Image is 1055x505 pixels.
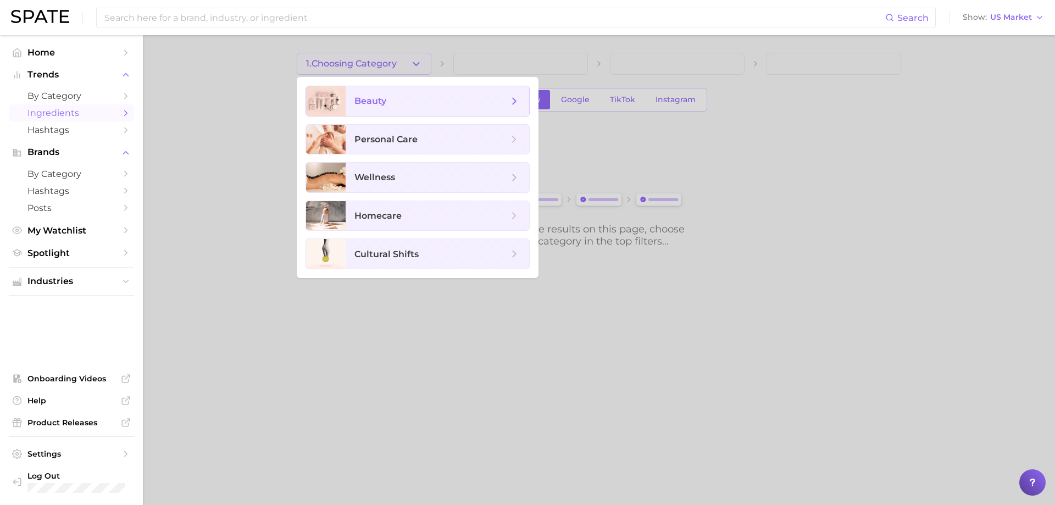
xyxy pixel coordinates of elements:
span: Home [27,47,115,58]
span: Brands [27,147,115,157]
a: Posts [9,199,134,217]
span: Settings [27,449,115,459]
img: SPATE [11,10,69,23]
button: Brands [9,144,134,160]
span: Log Out [27,471,140,481]
a: Ingredients [9,104,134,121]
a: Spotlight [9,245,134,262]
span: Product Releases [27,418,115,428]
span: Ingredients [27,108,115,118]
a: Hashtags [9,182,134,199]
span: Help [27,396,115,406]
span: beauty [354,96,386,106]
span: by Category [27,169,115,179]
a: Onboarding Videos [9,370,134,387]
button: ShowUS Market [960,10,1047,25]
span: Industries [27,276,115,286]
a: by Category [9,87,134,104]
span: Hashtags [27,186,115,196]
span: Hashtags [27,125,115,135]
a: by Category [9,165,134,182]
span: My Watchlist [27,225,115,236]
span: Trends [27,70,115,80]
span: by Category [27,91,115,101]
span: Search [897,13,929,23]
span: Spotlight [27,248,115,258]
a: Log out. Currently logged in with e-mail laura.epstein@givaudan.com. [9,468,134,496]
span: Posts [27,203,115,213]
span: cultural shifts [354,249,419,259]
a: Hashtags [9,121,134,138]
input: Search here for a brand, industry, or ingredient [103,8,885,27]
button: Trends [9,66,134,83]
span: personal care [354,134,418,145]
span: Show [963,14,987,20]
a: Settings [9,446,134,462]
ul: 1.Choosing Category [297,77,538,278]
span: homecare [354,210,402,221]
span: Onboarding Videos [27,374,115,384]
button: Industries [9,273,134,290]
span: US Market [990,14,1032,20]
a: My Watchlist [9,222,134,239]
a: Help [9,392,134,409]
a: Product Releases [9,414,134,431]
a: Home [9,44,134,61]
span: wellness [354,172,395,182]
